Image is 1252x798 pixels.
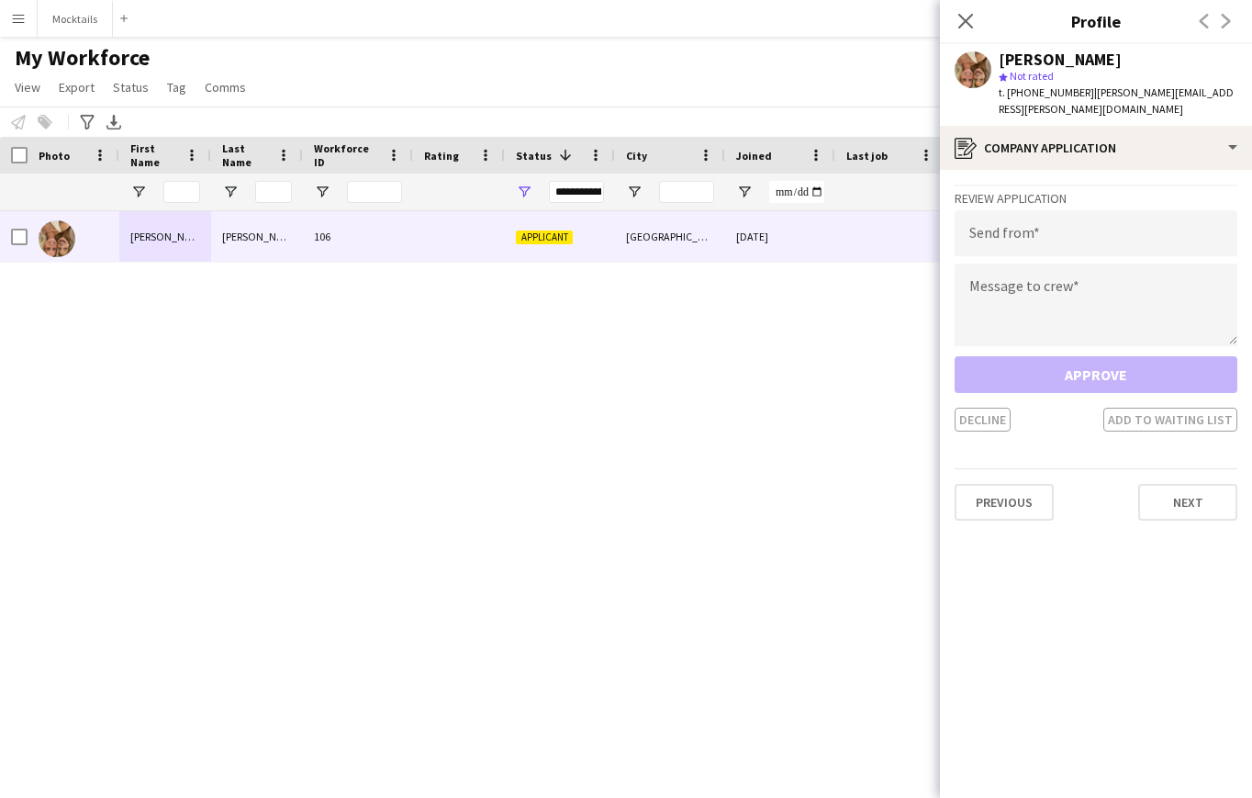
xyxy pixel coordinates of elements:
h3: Review Application [955,190,1237,207]
span: Last job [846,149,888,163]
span: Tag [167,79,186,96]
span: Workforce ID [314,141,380,169]
span: Not rated [1010,69,1054,83]
div: 106 [303,211,413,262]
button: Open Filter Menu [222,184,239,200]
app-action-btn: Advanced filters [76,111,98,133]
div: [PERSON_NAME] [211,211,303,262]
span: View [15,79,40,96]
span: Photo [39,149,70,163]
input: Workforce ID Filter Input [347,181,402,203]
a: Export [51,75,102,99]
h3: Profile [940,9,1252,33]
span: Rating [424,149,459,163]
a: Tag [160,75,194,99]
button: Open Filter Menu [516,184,532,200]
button: Previous [955,484,1054,521]
button: Mocktails [38,1,113,37]
span: Applicant [516,230,573,244]
span: Last Name [222,141,270,169]
input: Last Name Filter Input [255,181,292,203]
a: Comms [197,75,253,99]
div: [PERSON_NAME] [999,51,1122,68]
a: Status [106,75,156,99]
span: Status [516,149,552,163]
input: Joined Filter Input [769,181,824,203]
img: Pauline Hörrmann [39,220,75,257]
button: Open Filter Menu [314,184,330,200]
div: [PERSON_NAME] [119,211,211,262]
app-action-btn: Export XLSX [103,111,125,133]
div: [GEOGRAPHIC_DATA] [615,211,725,262]
button: Open Filter Menu [130,184,147,200]
span: t. [PHONE_NUMBER] [999,85,1094,99]
span: City [626,149,647,163]
span: Status [113,79,149,96]
span: Comms [205,79,246,96]
span: My Workforce [15,44,150,72]
button: Next [1138,484,1237,521]
input: First Name Filter Input [163,181,200,203]
div: [DATE] [725,211,835,262]
span: Export [59,79,95,96]
span: Joined [736,149,772,163]
span: First Name [130,141,178,169]
button: Open Filter Menu [626,184,643,200]
button: Open Filter Menu [736,184,753,200]
input: City Filter Input [659,181,714,203]
div: Company application [940,126,1252,170]
a: View [7,75,48,99]
span: | [PERSON_NAME][EMAIL_ADDRESS][PERSON_NAME][DOMAIN_NAME] [999,85,1234,116]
